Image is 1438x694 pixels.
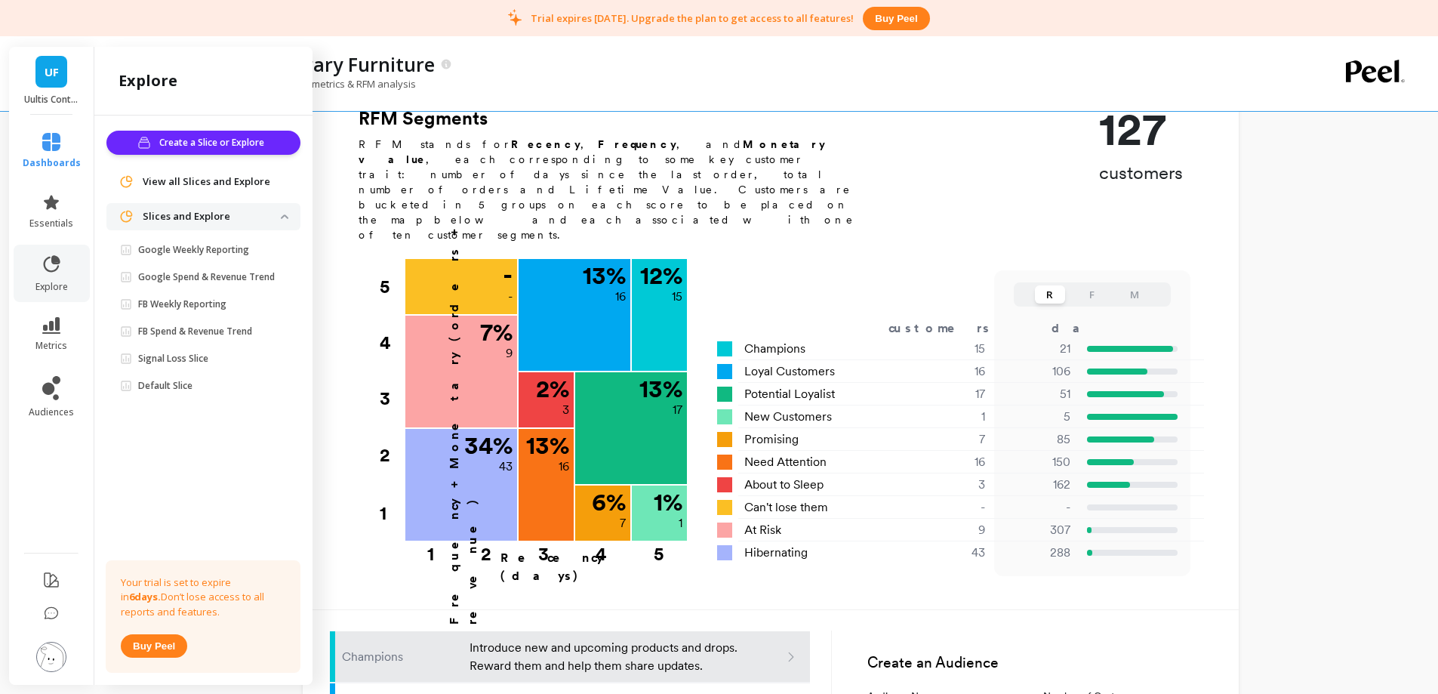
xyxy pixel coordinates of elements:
p: FB Spend & Revenue Trend [138,325,252,338]
strong: 6 days. [129,590,161,603]
img: profile picture [36,642,66,672]
p: Google Spend & Revenue Trend [138,271,275,283]
p: 106 [1004,362,1070,381]
p: 150 [1004,453,1070,471]
span: essentials [29,217,73,230]
p: - [1004,498,1070,517]
div: 7 [895,430,1003,449]
span: explore [35,281,68,293]
p: - [503,264,513,288]
span: metrics [35,340,67,352]
p: RFM stands for , , and , each corresponding to some key customer trait: number of days since the ... [359,137,872,242]
div: - [895,498,1003,517]
button: M [1119,285,1150,304]
p: 21 [1004,340,1070,358]
p: Introduce new and upcoming products and drops. Reward them and help them share updates. [470,639,741,675]
div: 9 [895,521,1003,539]
div: 43 [895,544,1003,562]
p: 43 [499,458,513,476]
span: Need Attention [744,453,827,471]
div: 5 [380,259,404,315]
button: Buy peel [863,7,929,30]
div: 5 [630,542,687,557]
p: Your trial is set to expire in Don’t lose access to all reports and features. [121,575,285,620]
div: 2 [457,542,515,557]
button: R [1035,285,1065,304]
span: Champions [744,340,805,358]
h2: explore [119,70,177,91]
p: 16 [615,288,626,306]
p: Signal Loss Slice [138,353,208,365]
h3: Create an Audience [867,652,1211,674]
p: 6 % [592,490,626,514]
p: 307 [1004,521,1070,539]
span: audiences [29,406,74,418]
p: 85 [1004,430,1070,449]
p: Frequency + Monetary (orders + revenue) [445,177,482,625]
span: Create a Slice or Explore [159,135,269,150]
span: At Risk [744,521,781,539]
span: About to Sleep [744,476,824,494]
span: View all Slices and Explore [143,174,270,190]
p: 13 % [526,433,569,458]
p: Trial expires [DATE]. Upgrade the plan to get access to all features! [531,11,854,25]
div: customers [888,319,1011,338]
span: dashboards [23,157,81,169]
div: 3 [380,371,404,427]
p: Default Slice [138,380,192,392]
p: 9 [506,344,513,362]
button: Create a Slice or Explore [106,131,300,155]
p: 3 [562,401,569,419]
span: Can't lose them [744,498,828,517]
p: Uultis Contemporary Furniture [24,94,79,106]
span: Hibernating [744,544,808,562]
div: 3 [895,476,1003,494]
p: 127 [1099,106,1183,152]
button: Buy peel [121,634,187,658]
img: down caret icon [281,214,288,219]
div: 1 [380,485,404,542]
h2: RFM Segments [359,106,872,131]
p: 2 % [536,377,569,401]
span: Promising [744,430,799,449]
div: 15 [895,340,1003,358]
span: New Customers [744,408,832,426]
img: navigation item icon [119,209,134,224]
div: 4 [380,315,404,371]
p: 16 [559,458,569,476]
div: 1 [895,408,1003,426]
p: 34 % [464,433,513,458]
p: 162 [1004,476,1070,494]
p: 1 [679,514,682,532]
b: Frequency [598,138,676,150]
p: 5 [1004,408,1070,426]
p: Champions [342,648,460,666]
p: 13 % [639,377,682,401]
p: customers [1099,161,1183,185]
b: Recency [511,138,580,150]
p: 12 % [640,264,682,288]
p: 15 [672,288,682,306]
p: FB Weekly Reporting [138,298,226,310]
span: Potential Loyalist [744,385,835,403]
p: 1 % [654,490,682,514]
div: days [1052,319,1113,338]
div: 16 [895,453,1003,471]
p: 7 % [480,320,513,344]
div: 4 [572,542,630,557]
p: Recency (days) [500,549,686,585]
img: navigation item icon [119,174,134,190]
span: Loyal Customers [744,362,835,381]
p: Slices and Explore [143,209,281,224]
p: 17 [673,401,682,419]
div: 16 [895,362,1003,381]
button: F [1077,285,1107,304]
p: 288 [1004,544,1070,562]
div: 2 [380,427,404,483]
div: 17 [895,385,1003,403]
p: - [508,288,513,306]
div: 1 [399,542,462,557]
p: 7 [620,514,626,532]
div: 3 [515,542,572,557]
p: 13 % [583,264,626,288]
